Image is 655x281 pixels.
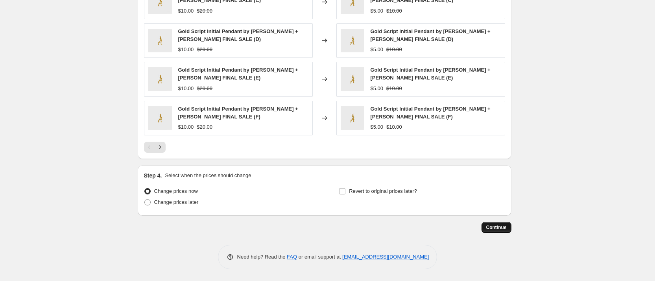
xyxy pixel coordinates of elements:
nav: Pagination [144,142,166,153]
div: $5.00 [371,46,384,54]
span: Change prices later [154,199,199,205]
img: gold-script-grey_1024x1024_c0a54ace-850d-4d95-be9c-121de1e02054_80x.jpg [341,67,364,91]
span: Gold Script Initial Pendant by [PERSON_NAME] + [PERSON_NAME] FINAL SALE (D) [178,28,298,42]
p: Select when the prices should change [165,172,251,179]
div: $5.00 [371,123,384,131]
strike: $20.00 [197,7,212,15]
a: FAQ [287,254,297,260]
div: $10.00 [178,7,194,15]
img: gold-script-grey_1024x1024_c0a54ace-850d-4d95-be9c-121de1e02054_80x.jpg [148,106,172,130]
strike: $10.00 [386,85,402,92]
span: Gold Script Initial Pendant by [PERSON_NAME] + [PERSON_NAME] FINAL SALE (F) [371,106,491,120]
button: Next [155,142,166,153]
h2: Step 4. [144,172,162,179]
span: Gold Script Initial Pendant by [PERSON_NAME] + [PERSON_NAME] FINAL SALE (E) [371,67,491,81]
img: gold-script-grey_1024x1024_c0a54ace-850d-4d95-be9c-121de1e02054_80x.jpg [148,67,172,91]
div: $5.00 [371,7,384,15]
a: [EMAIL_ADDRESS][DOMAIN_NAME] [342,254,429,260]
span: Change prices now [154,188,198,194]
img: gold-script-grey_1024x1024_c0a54ace-850d-4d95-be9c-121de1e02054_80x.jpg [341,106,364,130]
strike: $10.00 [386,7,402,15]
strike: $20.00 [197,85,212,92]
img: gold-script-grey_1024x1024_c0a54ace-850d-4d95-be9c-121de1e02054_80x.jpg [148,29,172,52]
span: Continue [486,224,507,231]
div: $10.00 [178,123,194,131]
span: Revert to original prices later? [349,188,417,194]
strike: $20.00 [197,46,212,54]
img: gold-script-grey_1024x1024_c0a54ace-850d-4d95-be9c-121de1e02054_80x.jpg [341,29,364,52]
span: Gold Script Initial Pendant by [PERSON_NAME] + [PERSON_NAME] FINAL SALE (E) [178,67,298,81]
div: $10.00 [178,46,194,54]
button: Continue [482,222,511,233]
div: $10.00 [178,85,194,92]
strike: $10.00 [386,123,402,131]
strike: $10.00 [386,46,402,54]
span: Need help? Read the [237,254,287,260]
span: Gold Script Initial Pendant by [PERSON_NAME] + [PERSON_NAME] FINAL SALE (D) [371,28,491,42]
div: $5.00 [371,85,384,92]
span: Gold Script Initial Pendant by [PERSON_NAME] + [PERSON_NAME] FINAL SALE (F) [178,106,298,120]
strike: $20.00 [197,123,212,131]
span: or email support at [297,254,342,260]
